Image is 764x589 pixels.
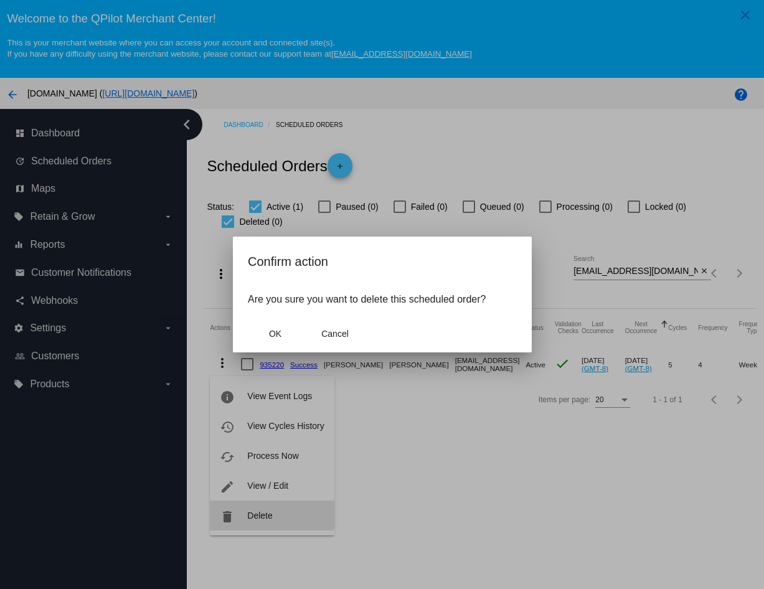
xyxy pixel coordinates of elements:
[268,329,281,339] span: OK
[248,252,517,271] h2: Confirm action
[248,323,303,345] button: Close dialog
[248,294,517,305] p: Are you sure you want to delete this scheduled order?
[308,323,362,345] button: Close dialog
[321,329,349,339] span: Cancel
